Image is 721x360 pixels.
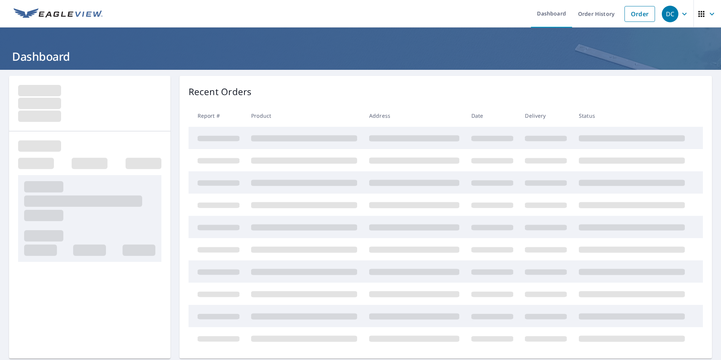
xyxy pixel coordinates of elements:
th: Date [465,105,519,127]
th: Product [245,105,363,127]
th: Address [363,105,465,127]
th: Report # [189,105,245,127]
th: Status [573,105,691,127]
div: DC [662,6,678,22]
p: Recent Orders [189,85,252,98]
a: Order [624,6,655,22]
h1: Dashboard [9,49,712,64]
th: Delivery [519,105,573,127]
img: EV Logo [14,8,103,20]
